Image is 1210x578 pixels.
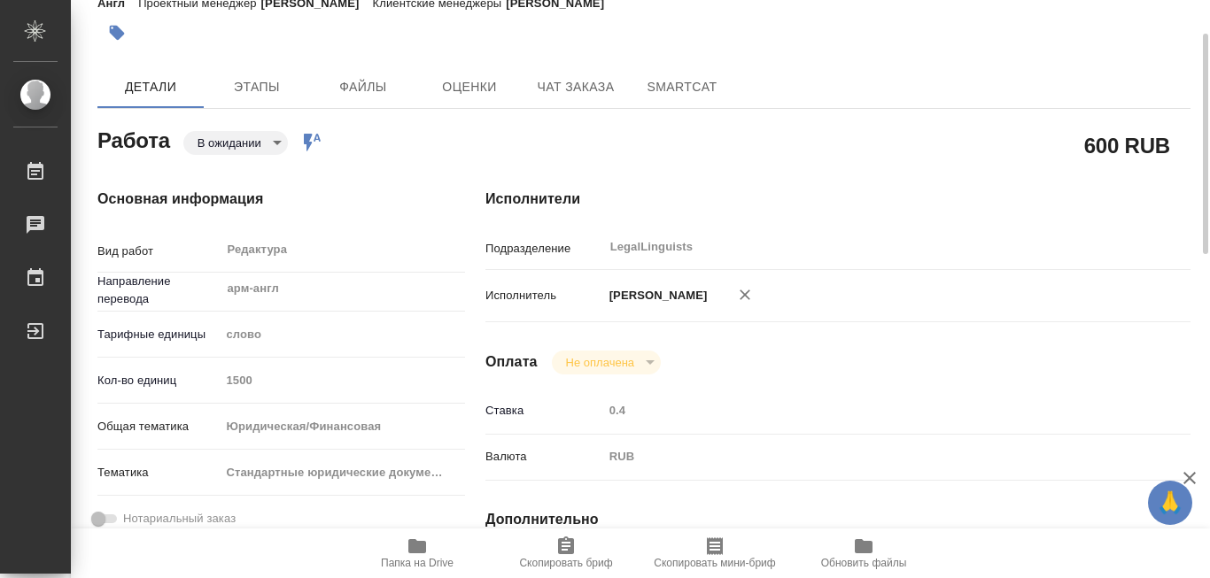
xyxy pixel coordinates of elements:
[485,402,603,420] p: Ставка
[485,351,538,373] h4: Оплата
[97,273,220,308] p: Направление перевода
[343,528,492,578] button: Папка на Drive
[220,367,465,393] input: Пустое поле
[789,528,938,578] button: Обновить файлы
[1155,484,1185,521] span: 🙏
[640,76,725,98] span: SmartCat
[427,76,512,98] span: Оценки
[108,76,193,98] span: Детали
[725,275,764,314] button: Удалить исполнителя
[97,13,136,52] button: Добавить тэг
[97,243,220,260] p: Вид работ
[97,464,220,482] p: Тематика
[1148,481,1192,525] button: 🙏
[533,76,618,98] span: Чат заказа
[220,412,465,442] div: Юридическая/Финансовая
[321,76,406,98] span: Файлы
[552,351,661,374] div: В ожидании
[192,135,267,150] button: В ожидании
[821,557,907,569] span: Обновить файлы
[519,557,612,569] span: Скопировать бриф
[485,448,603,466] p: Валюта
[381,557,454,569] span: Папка на Drive
[97,326,220,343] p: Тарифные единицы
[492,528,640,578] button: Скопировать бриф
[603,442,1132,472] div: RUB
[220,458,465,488] div: Стандартные юридические документы, договоры, уставы
[97,418,220,435] p: Общая тематика
[561,355,640,370] button: Не оплачена
[640,528,789,578] button: Скопировать мини-бриф
[97,372,220,389] p: Кол-во единиц
[97,123,170,155] h2: Работа
[485,509,1191,530] h4: Дополнительно
[654,557,775,569] span: Скопировать мини-бриф
[485,287,603,304] p: Исполнитель
[183,131,288,155] div: В ожидании
[123,510,236,528] span: Нотариальный заказ
[220,320,465,350] div: слово
[485,240,603,258] p: Подразделение
[603,287,708,304] p: [PERSON_NAME]
[603,397,1132,423] input: Пустое поле
[97,189,415,210] h4: Основная информация
[214,76,299,98] span: Этапы
[1084,130,1170,160] h2: 600 RUB
[485,189,1191,210] h4: Исполнители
